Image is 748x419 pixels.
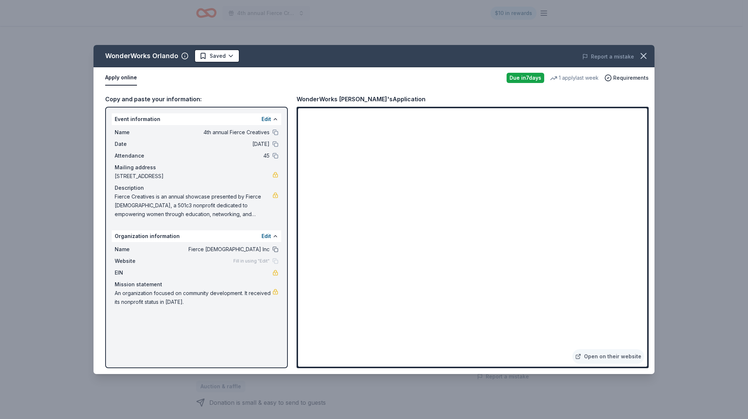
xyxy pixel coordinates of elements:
[115,184,278,192] div: Description
[115,280,278,289] div: Mission statement
[115,192,272,219] span: Fierce Creatives is an annual showcase presented by Fierce [DEMOGRAPHIC_DATA], a 501c3 nonprofit ...
[105,70,137,86] button: Apply online
[297,94,425,104] div: WonderWorks [PERSON_NAME]'s Application
[115,163,278,172] div: Mailing address
[233,258,270,264] span: Fill in using "Edit"
[105,94,288,104] div: Copy and paste your information:
[115,172,272,181] span: [STREET_ADDRESS]
[507,73,544,83] div: Due in 7 days
[262,115,271,124] button: Edit
[572,349,644,364] a: Open on their website
[164,151,270,160] span: 45
[115,128,164,137] span: Name
[164,245,270,254] span: Fierce [DEMOGRAPHIC_DATA] Inc
[550,73,599,82] div: 1 apply last week
[112,230,281,242] div: Organization information
[115,245,164,254] span: Name
[105,50,178,62] div: WonderWorks Orlando
[262,232,271,241] button: Edit
[582,52,634,61] button: Report a mistake
[164,140,270,148] span: [DATE]
[115,289,272,306] span: An organization focused on community development. It received its nonprofit status in [DATE].
[210,52,226,60] span: Saved
[604,73,649,82] button: Requirements
[115,151,164,160] span: Attendance
[613,73,649,82] span: Requirements
[164,128,270,137] span: 4th annual Fierce Creatives
[115,268,164,277] span: EIN
[115,140,164,148] span: Date
[112,113,281,125] div: Event information
[115,257,164,265] span: Website
[194,49,240,63] button: Saved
